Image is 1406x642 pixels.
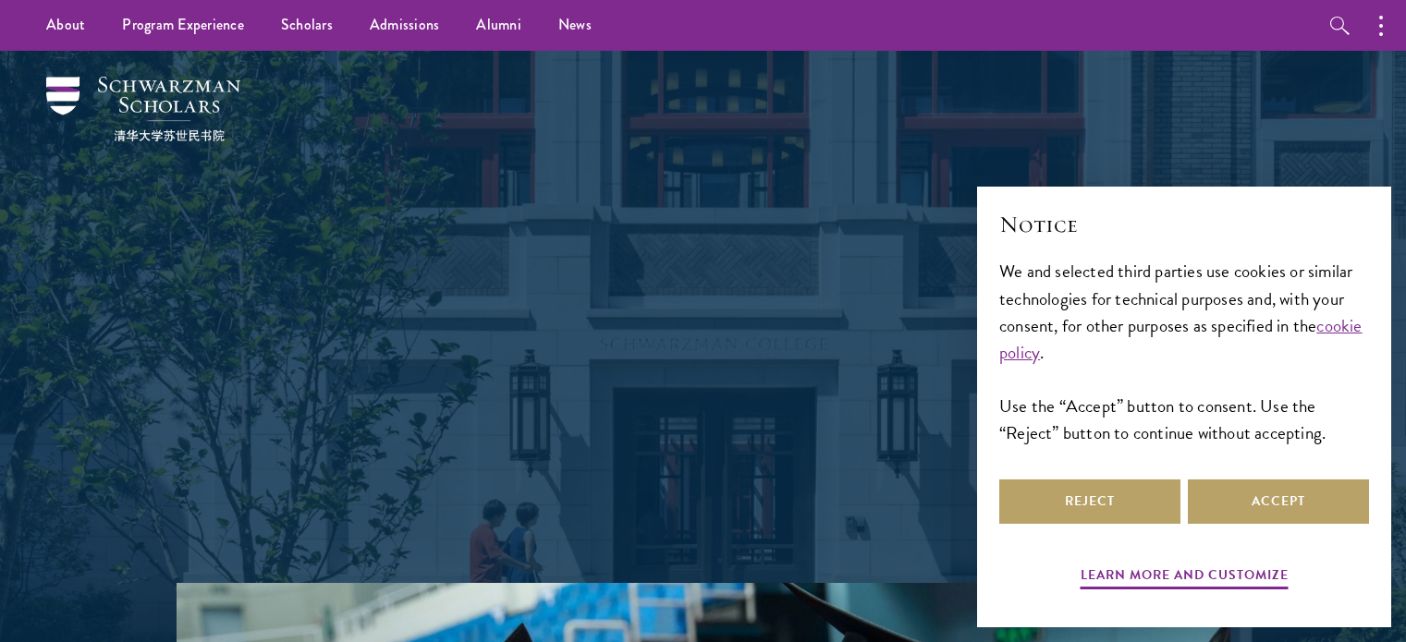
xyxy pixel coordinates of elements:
[46,77,240,141] img: Schwarzman Scholars
[999,479,1180,524] button: Reject
[999,258,1369,445] div: We and selected third parties use cookies or similar technologies for technical purposes and, wit...
[999,312,1363,366] a: cookie policy
[999,209,1369,240] h2: Notice
[1188,479,1369,524] button: Accept
[1081,563,1289,592] button: Learn more and customize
